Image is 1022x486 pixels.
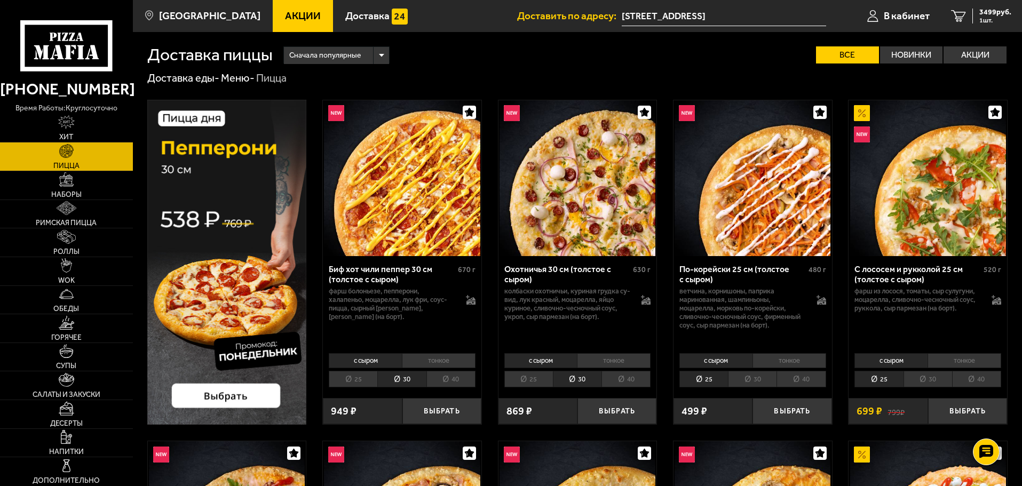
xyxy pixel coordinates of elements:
span: Хит [59,133,73,141]
img: Новинка [504,105,520,121]
p: ветчина, корнишоны, паприка маринованная, шампиньоны, моцарелла, морковь по-корейски, сливочно-че... [679,287,806,330]
span: Горячее [51,334,82,341]
span: Роллы [53,248,80,256]
span: 630 г [633,265,651,274]
img: Новинка [679,447,695,463]
span: Салаты и закуски [33,391,100,399]
li: 25 [854,371,903,387]
span: 699 ₽ [857,406,882,417]
label: Акции [944,46,1007,63]
img: Новинка [504,447,520,463]
div: Биф хот чили пеппер 30 см (толстое с сыром) [329,264,455,284]
li: 25 [679,371,728,387]
img: Новинка [854,126,870,142]
span: Пицца [53,162,80,170]
span: 499 ₽ [682,406,707,417]
span: Наборы [51,191,82,198]
label: Новинки [880,46,943,63]
li: 40 [426,371,476,387]
li: с сыром [679,353,752,368]
img: Охотничья 30 см (толстое с сыром) [500,100,655,256]
span: Акции [285,11,321,21]
li: 40 [601,371,651,387]
li: 30 [728,371,777,387]
span: Десерты [50,420,83,427]
span: WOK [58,277,75,284]
span: Римская пицца [36,219,97,227]
li: с сыром [854,353,928,368]
span: 869 ₽ [506,406,532,417]
img: Новинка [679,105,695,121]
span: 520 г [984,265,1001,274]
img: Новинка [328,105,344,121]
span: 480 г [809,265,826,274]
li: 25 [504,371,553,387]
span: Супы [56,362,76,370]
li: с сыром [504,353,577,368]
li: тонкое [752,353,826,368]
img: Новинка [153,447,169,463]
span: Доставка [345,11,390,21]
img: Акционный [854,447,870,463]
span: 3499 руб. [979,9,1011,16]
span: Напитки [49,448,84,456]
li: тонкое [577,353,651,368]
p: колбаски охотничьи, куриная грудка су-вид, лук красный, моцарелла, яйцо куриное, сливочно-чесночн... [504,287,631,321]
li: 40 [777,371,826,387]
span: 1 шт. [979,17,1011,23]
button: Выбрать [402,398,481,424]
img: С лососем и рукколой 25 см (толстое с сыром) [850,100,1006,256]
button: Выбрать [928,398,1007,424]
li: 25 [329,371,377,387]
img: Акционный [854,105,870,121]
a: НовинкаПо-корейски 25 см (толстое с сыром) [674,100,832,256]
li: тонкое [402,353,476,368]
a: Меню- [221,71,255,84]
span: В кабинет [884,11,930,21]
span: Сначала популярные [289,45,361,66]
span: 949 ₽ [331,406,356,417]
span: Обеды [53,305,79,313]
a: Доставка еды- [147,71,219,84]
div: По-корейски 25 см (толстое с сыром) [679,264,806,284]
span: [GEOGRAPHIC_DATA] [159,11,260,21]
li: 30 [904,371,952,387]
label: Все [816,46,879,63]
button: Выбрать [752,398,831,424]
a: НовинкаОхотничья 30 см (толстое с сыром) [498,100,657,256]
input: Ваш адрес доставки [622,6,826,26]
li: 30 [377,371,426,387]
span: Доставить по адресу: [517,11,622,21]
span: 670 г [458,265,476,274]
div: Охотничья 30 см (толстое с сыром) [504,264,631,284]
img: Новинка [328,447,344,463]
div: С лососем и рукколой 25 см (толстое с сыром) [854,264,981,284]
a: НовинкаБиф хот чили пеппер 30 см (толстое с сыром) [323,100,481,256]
li: 30 [553,371,601,387]
div: Пицца [256,71,287,85]
span: Дополнительно [33,477,100,484]
img: По-корейски 25 см (толстое с сыром) [675,100,830,256]
img: 15daf4d41897b9f0e9f617042186c801.svg [392,9,408,25]
s: 799 ₽ [888,406,905,417]
p: фарш из лосося, томаты, сыр сулугуни, моцарелла, сливочно-чесночный соус, руккола, сыр пармезан (... [854,287,981,313]
li: тонкое [928,353,1001,368]
img: Биф хот чили пеппер 30 см (толстое с сыром) [324,100,480,256]
h1: Доставка пиццы [147,46,273,63]
a: АкционныйНовинкаС лососем и рукколой 25 см (толстое с сыром) [849,100,1007,256]
li: 40 [952,371,1001,387]
p: фарш болоньезе, пепперони, халапеньо, моцарелла, лук фри, соус-пицца, сырный [PERSON_NAME], [PERS... [329,287,455,321]
li: с сыром [329,353,402,368]
button: Выбрать [577,398,656,424]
